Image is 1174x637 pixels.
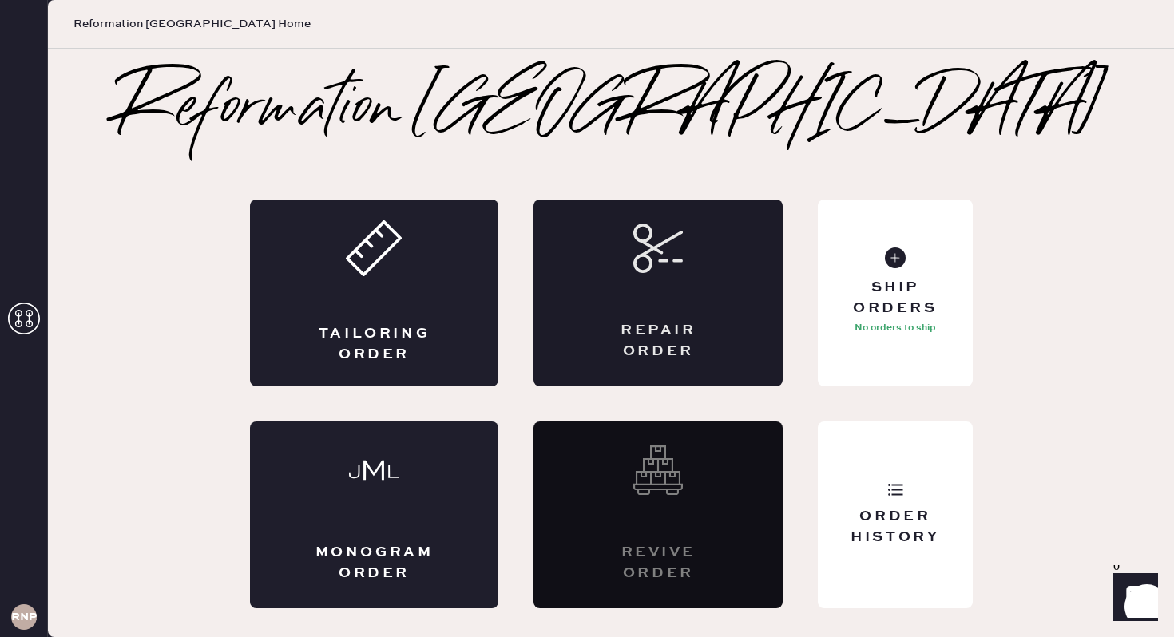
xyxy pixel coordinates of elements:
[11,611,37,623] h3: RNPA
[1098,565,1167,634] iframe: Front Chat
[533,421,783,608] div: Interested? Contact us at care@hemster.co
[73,16,311,32] span: Reformation [GEOGRAPHIC_DATA] Home
[314,324,435,364] div: Tailoring Order
[855,318,936,338] p: No orders to ship
[117,78,1105,142] h2: Reformation [GEOGRAPHIC_DATA]
[597,321,719,361] div: Repair Order
[597,543,719,583] div: Revive order
[831,278,959,318] div: Ship Orders
[831,507,959,547] div: Order History
[314,543,435,583] div: Monogram Order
